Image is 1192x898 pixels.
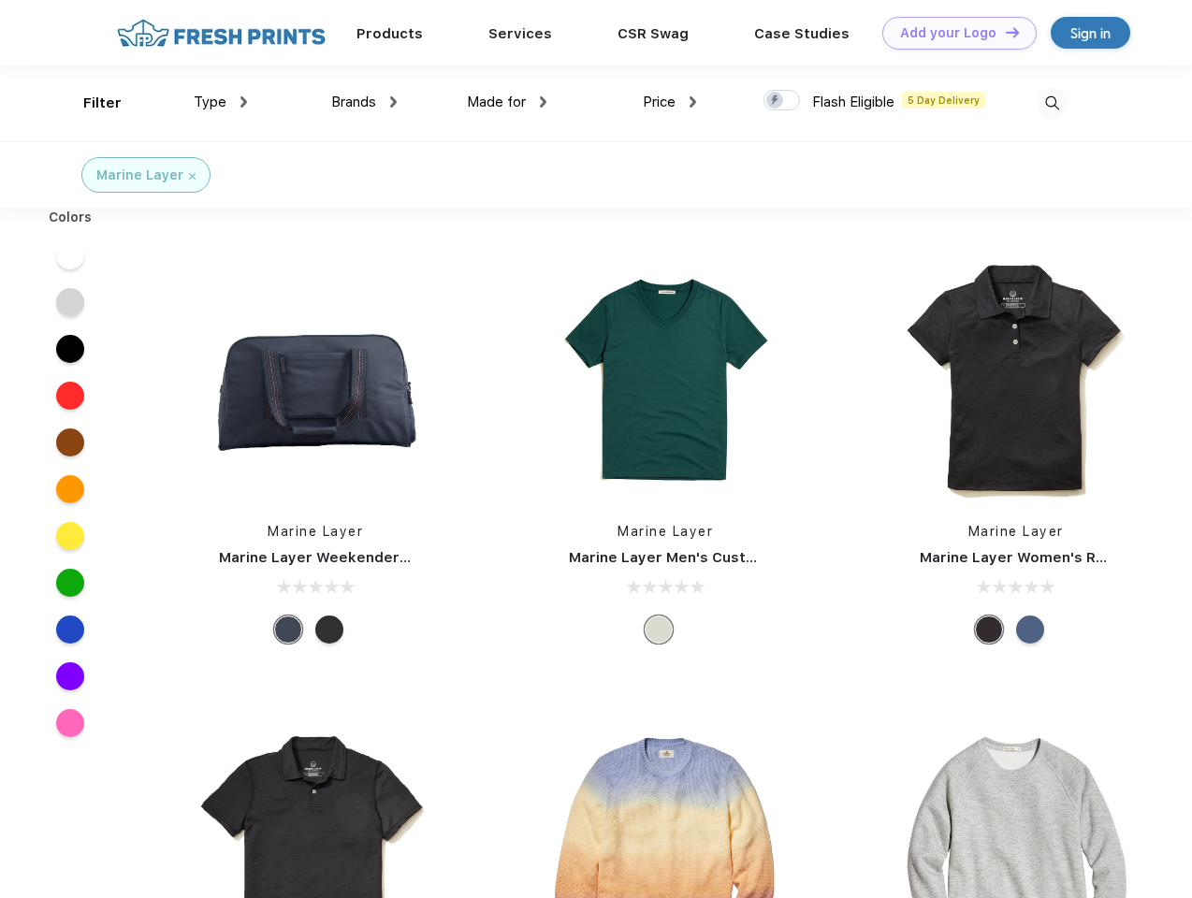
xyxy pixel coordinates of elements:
img: func=resize&h=266 [892,254,1141,503]
a: CSR Swag [618,25,689,42]
a: Marine Layer Weekender Bag [219,549,430,566]
a: Services [488,25,552,42]
img: filter_cancel.svg [189,173,196,180]
img: func=resize&h=266 [191,254,440,503]
a: Marine Layer Men's Custom Dyed Signature V-Neck [569,549,939,566]
div: Black [975,616,1003,644]
div: Any Color [645,616,673,644]
a: Marine Layer [268,524,363,539]
span: Price [643,94,676,110]
img: dropdown.png [540,96,546,108]
img: dropdown.png [390,96,397,108]
a: Products [356,25,423,42]
span: Type [194,94,226,110]
div: Colors [35,208,107,227]
span: 5 Day Delivery [902,92,985,109]
div: Navy [274,616,302,644]
div: Phantom [315,616,343,644]
img: DT [1006,27,1019,37]
div: Add your Logo [900,25,996,41]
img: dropdown.png [240,96,247,108]
a: Marine Layer [968,524,1064,539]
img: dropdown.png [690,96,696,108]
span: Made for [467,94,526,110]
a: Marine Layer [618,524,713,539]
img: desktop_search.svg [1037,88,1068,119]
img: func=resize&h=266 [541,254,790,503]
div: Navy [1016,616,1044,644]
a: Sign in [1051,17,1130,49]
div: Marine Layer [96,166,183,185]
img: fo%20logo%202.webp [111,17,331,50]
div: Filter [83,93,122,114]
span: Brands [331,94,376,110]
div: Sign in [1070,22,1111,44]
span: Flash Eligible [812,94,894,110]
